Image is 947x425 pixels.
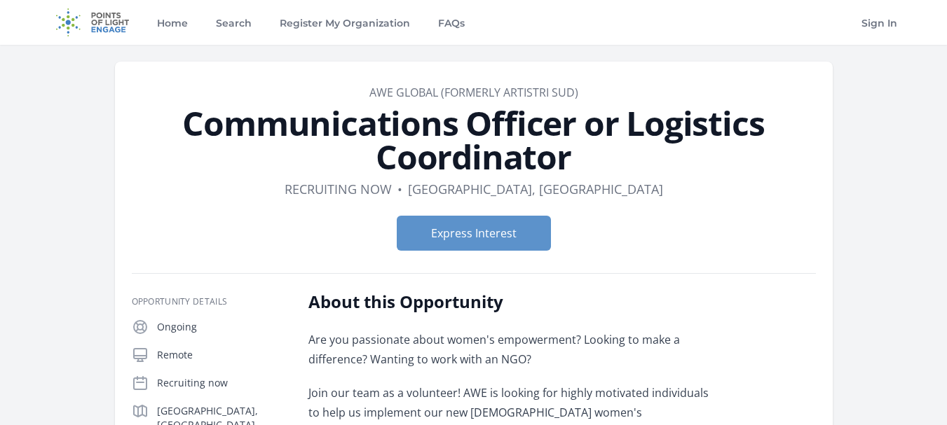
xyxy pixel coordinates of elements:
[408,179,663,199] dd: [GEOGRAPHIC_DATA], [GEOGRAPHIC_DATA]
[132,106,816,174] h1: Communications Officer or Logistics Coordinator
[369,85,578,100] a: AWE Global (formerly Artistri Sud)
[308,330,718,369] p: Are you passionate about women's empowerment? Looking to make a difference? Wanting to work with ...
[397,216,551,251] button: Express Interest
[132,296,286,307] h3: Opportunity Details
[157,376,286,390] p: Recruiting now
[157,348,286,362] p: Remote
[308,291,718,313] h2: About this Opportunity
[285,179,392,199] dd: Recruiting now
[397,179,402,199] div: •
[157,320,286,334] p: Ongoing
